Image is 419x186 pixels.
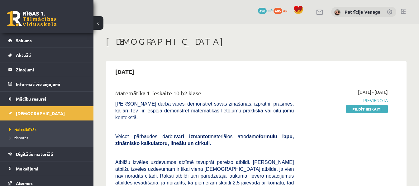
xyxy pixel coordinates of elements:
[9,135,28,140] span: Izlabotās
[16,52,31,58] span: Aktuāli
[7,11,57,26] a: Rīgas 1. Tālmācības vidusskola
[16,151,53,157] span: Digitālie materiāli
[8,33,86,48] a: Sākums
[16,161,86,176] legend: Maksājumi
[8,48,86,62] a: Aktuāli
[115,89,294,100] div: Matemātika 1. ieskaite 10.b2 klase
[16,62,86,77] legend: Ziņojumi
[115,101,294,120] span: [PERSON_NAME] darbā varēsi demonstrēt savas zināšanas, izpratni, prasmes, kā arī Tev ir iespēja d...
[9,135,87,140] a: Izlabotās
[9,127,87,132] a: Neizpildītās
[16,96,46,102] span: Mācību resursi
[274,8,290,13] a: 606 xp
[9,127,36,132] span: Neizpildītās
[358,89,388,95] span: [DATE] - [DATE]
[8,62,86,77] a: Ziņojumi
[8,106,86,120] a: [DEMOGRAPHIC_DATA]
[175,134,209,139] b: vari izmantot
[16,180,33,186] span: Atzīmes
[16,38,32,43] span: Sākums
[16,77,86,91] legend: Informatīvie ziņojumi
[8,161,86,176] a: Maksājumi
[8,147,86,161] a: Digitālie materiāli
[106,36,407,47] h1: [DEMOGRAPHIC_DATA]
[115,134,294,146] b: formulu lapu, zinātnisko kalkulatoru, lineālu un cirkuli.
[115,134,294,146] span: Veicot pārbaudes darbu materiālos atrodamo
[334,9,340,16] img: Patrīcija Vanaga
[16,111,65,116] span: [DEMOGRAPHIC_DATA]
[283,8,287,13] span: xp
[109,64,140,79] h2: [DATE]
[8,77,86,91] a: Informatīvie ziņojumi
[8,92,86,106] a: Mācību resursi
[268,8,273,13] span: mP
[274,8,282,14] span: 606
[258,8,273,13] a: 490 mP
[346,105,388,113] a: Pildīt ieskaiti
[258,8,267,14] span: 490
[303,97,388,104] span: Pievienota
[345,9,380,15] a: Patrīcija Vanaga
